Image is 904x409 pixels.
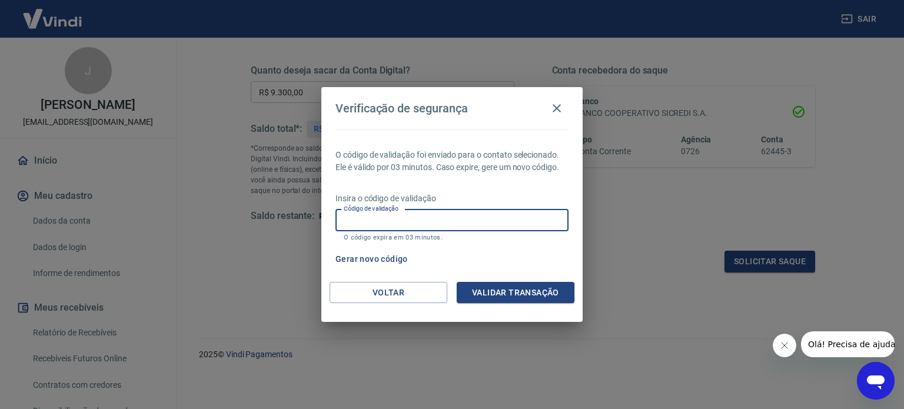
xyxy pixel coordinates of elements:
[344,204,398,213] label: Código de validação
[331,248,413,270] button: Gerar novo código
[335,149,569,174] p: O código de validação foi enviado para o contato selecionado. Ele é válido por 03 minutos. Caso e...
[457,282,574,304] button: Validar transação
[801,331,895,357] iframe: Mensagem da empresa
[773,334,796,357] iframe: Fechar mensagem
[330,282,447,304] button: Voltar
[7,8,99,18] span: Olá! Precisa de ajuda?
[335,192,569,205] p: Insira o código de validação
[344,234,560,241] p: O código expira em 03 minutos.
[857,362,895,400] iframe: Botão para abrir a janela de mensagens
[335,101,468,115] h4: Verificação de segurança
